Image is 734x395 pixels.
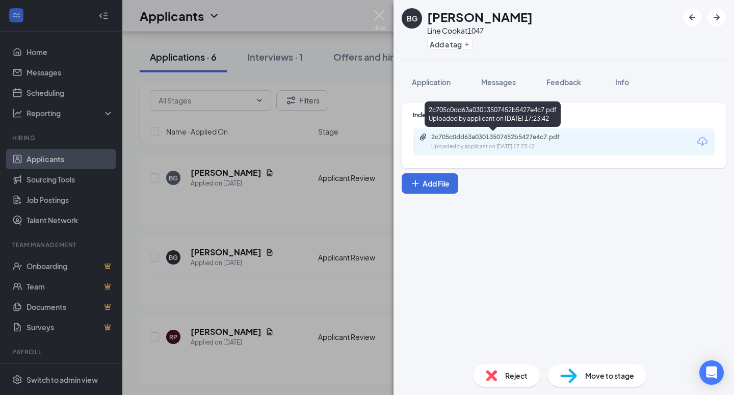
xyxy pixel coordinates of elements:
[699,360,724,385] div: Open Intercom Messenger
[707,8,726,27] button: ArrowRight
[427,8,533,25] h1: [PERSON_NAME]
[419,133,427,141] svg: Paperclip
[419,133,584,151] a: Paperclip2c705c0dd63a03013507452b5427e4c7.pdfUploaded by applicant on [DATE] 17:23:42
[402,173,458,194] button: Add FilePlus
[431,133,574,141] div: 2c705c0dd63a03013507452b5427e4c7.pdf
[711,11,723,23] svg: ArrowRight
[546,77,581,87] span: Feedback
[431,143,584,151] div: Uploaded by applicant on [DATE] 17:23:42
[410,178,421,189] svg: Plus
[427,25,533,36] div: Line Cook at 1047
[505,370,528,381] span: Reject
[615,77,629,87] span: Info
[481,77,516,87] span: Messages
[686,11,698,23] svg: ArrowLeftNew
[407,13,417,23] div: BG
[696,136,709,148] svg: Download
[412,77,451,87] span: Application
[464,41,470,47] svg: Plus
[427,39,473,49] button: PlusAdd a tag
[585,370,634,381] span: Move to stage
[413,111,715,119] div: Indeed Resume
[425,101,561,127] div: 2c705c0dd63a03013507452b5427e4c7.pdf Uploaded by applicant on [DATE] 17:23:42
[683,8,701,27] button: ArrowLeftNew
